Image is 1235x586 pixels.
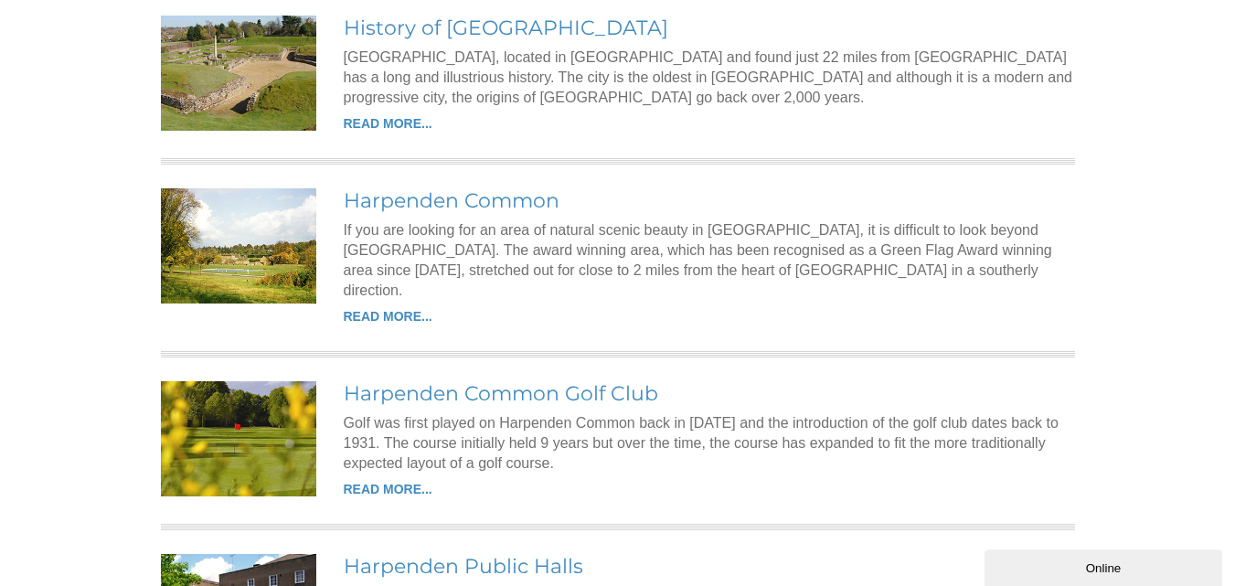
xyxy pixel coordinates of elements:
[344,48,1075,108] p: [GEOGRAPHIC_DATA], located in [GEOGRAPHIC_DATA] and found just 22 miles from [GEOGRAPHIC_DATA] ha...
[985,546,1226,586] iframe: chat widget
[344,482,432,496] a: READ MORE...
[344,381,658,406] a: Harpenden Common Golf Club
[344,116,432,131] a: READ MORE...
[344,554,583,579] a: Harpenden Public Halls
[344,220,1075,301] p: If you are looking for an area of natural scenic beauty in [GEOGRAPHIC_DATA], it is difficult to ...
[161,16,316,131] img: History of St Albans Roman City
[161,381,316,496] img: Harpenden Common Golf Club
[344,413,1075,474] p: Golf was first played on Harpenden Common back in [DATE] and the introduction of the golf club da...
[344,188,559,213] a: Harpenden Common
[161,188,316,304] img: Harpenden Common
[344,16,668,40] a: History of [GEOGRAPHIC_DATA]
[344,309,432,324] a: READ MORE...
